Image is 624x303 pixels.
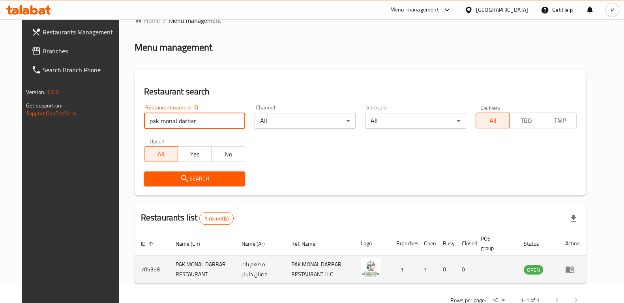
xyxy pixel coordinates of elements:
td: مطعم باك مونال داربار [235,256,285,284]
a: Support.OpsPlatform [26,108,76,119]
nav: breadcrumb [135,16,586,25]
h2: Menu management [135,41,212,54]
span: Get support on: [26,100,62,111]
span: Name (En) [176,239,210,248]
div: Export file [564,209,583,228]
td: 1 [418,256,437,284]
span: No [215,149,242,160]
button: TGO [509,113,543,128]
button: All [476,113,510,128]
button: TMP [543,113,577,128]
th: Action [559,231,586,256]
div: All [365,113,466,129]
span: OPEN [524,265,543,275]
span: Yes [181,149,208,160]
div: All [255,113,356,129]
h2: Restaurant search [144,86,577,98]
label: Upsell [150,138,164,144]
span: Search [150,174,239,184]
a: Branches [25,41,126,60]
span: Restaurants Management [43,27,120,37]
div: Menu-management [390,5,439,15]
a: Home [135,16,160,25]
span: All [479,115,506,126]
a: Search Branch Phone [25,60,126,79]
button: Search [144,171,245,186]
span: Status [524,239,549,248]
div: Total records count [199,212,234,225]
span: All [148,149,175,160]
td: 705358 [135,256,169,284]
span: POS group [481,234,508,253]
button: Yes [178,146,212,162]
div: [GEOGRAPHIC_DATA] [476,6,528,14]
td: 1 [390,256,418,284]
span: Ref. Name [291,239,326,248]
span: Menu management [169,16,221,25]
h2: Restaurants list [141,212,234,225]
td: PAK MONAL DARBAR RESTAURANT [169,256,235,284]
span: TGO [513,115,540,126]
span: Search Branch Phone [43,65,120,75]
li: / [163,16,166,25]
input: Search for restaurant name or ID.. [144,113,245,129]
span: ID [141,239,156,248]
span: Branches [43,46,120,56]
th: Logo [354,231,390,256]
span: 1.0.0 [47,87,59,97]
span: Version: [26,87,45,97]
button: All [144,146,178,162]
button: No [211,146,245,162]
td: 0 [455,256,474,284]
td: 0 [437,256,455,284]
table: enhanced table [135,231,586,284]
th: Open [418,231,437,256]
label: Delivery [481,105,501,110]
span: P [611,6,614,14]
a: Restaurants Management [25,23,126,41]
th: Busy [437,231,455,256]
span: 1 record(s) [200,215,233,222]
span: Name (Ar) [242,239,275,248]
td: PAK MONAL DARBAR RESTAURANT LLC [285,256,354,284]
img: PAK MONAL DARBAR RESTAURANT [361,258,380,278]
th: Branches [390,231,418,256]
span: TMP [546,115,573,126]
th: Closed [455,231,474,256]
